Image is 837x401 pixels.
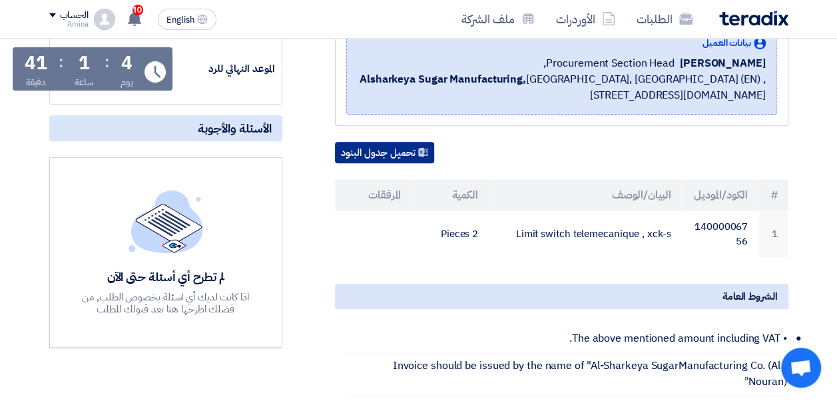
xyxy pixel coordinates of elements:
[781,348,821,388] a: Open chat
[758,179,788,211] th: #
[49,21,89,28] div: Amina
[105,50,109,74] div: :
[133,5,143,15] span: 10
[25,54,47,73] div: 41
[681,211,758,257] td: 14000006756
[722,289,778,304] span: الشروط العامة
[94,9,115,30] img: profile_test.png
[335,142,434,163] button: تحميل جدول البنود
[758,211,788,257] td: 1
[412,211,489,257] td: 2 Pieces
[719,11,788,26] img: Teradix logo
[158,9,216,30] button: English
[451,3,545,35] a: ملف الشركة
[412,179,489,211] th: الكمية
[69,291,263,315] div: اذا كانت لديك أي اسئلة بخصوص الطلب, من فضلك اطرحها هنا بعد قبولك للطلب
[543,55,675,71] span: Procurement Section Head,
[358,71,766,103] span: [GEOGRAPHIC_DATA], [GEOGRAPHIC_DATA] (EN) ,[STREET_ADDRESS][DOMAIN_NAME]
[489,179,681,211] th: البيان/الوصف
[198,121,272,136] span: الأسئلة والأجوبة
[360,71,526,87] b: Alsharkeya Sugar Manufacturing,
[166,15,194,25] span: English
[545,3,626,35] a: الأوردرات
[702,36,751,50] span: بيانات العميل
[626,3,703,35] a: الطلبات
[348,325,788,352] li: • The above mentioned amount including VAT.
[59,50,63,74] div: :
[348,352,788,396] li: • Invoice should be issued by the name of "Al-Sharkeya SugarManufacturing Co. (Al Nouran)"
[121,54,133,73] div: 4
[121,75,133,89] div: يوم
[489,211,681,257] td: Limit switch telemecanique , xck-s
[60,10,89,21] div: الحساب
[75,75,94,89] div: ساعة
[335,179,412,211] th: المرفقات
[26,75,47,89] div: دقيقة
[129,190,203,252] img: empty_state_list.svg
[69,269,263,284] div: لم تطرح أي أسئلة حتى الآن
[79,54,90,73] div: 1
[175,61,275,77] div: الموعد النهائي للرد
[680,55,766,71] span: [PERSON_NAME]
[681,179,758,211] th: الكود/الموديل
